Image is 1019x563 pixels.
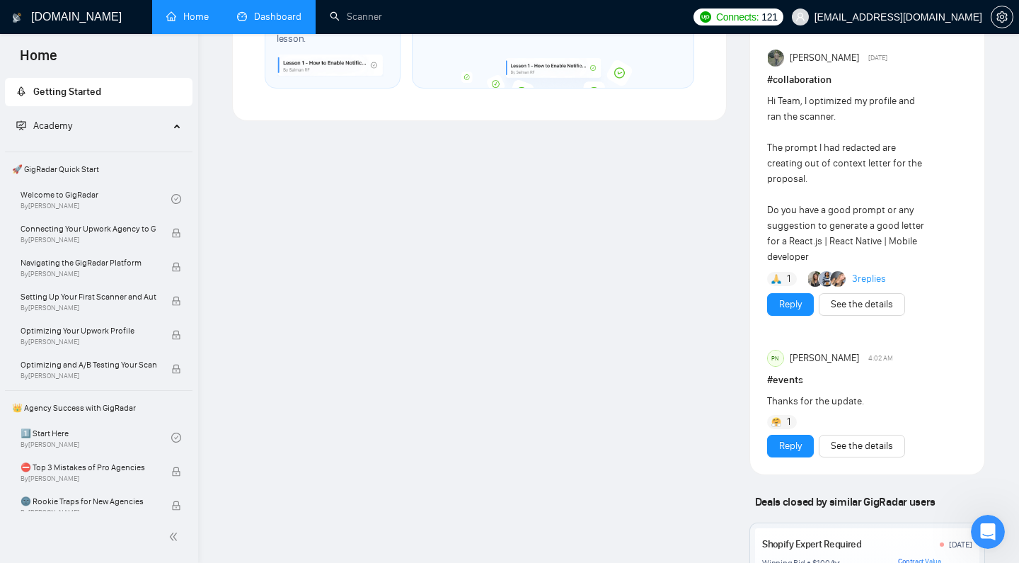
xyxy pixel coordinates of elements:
a: dashboardDashboard [237,11,301,23]
span: Academy [16,120,72,132]
button: Messages [94,433,188,489]
span: Open the Academy and open the first lesson. [277,1,353,45]
a: Welcome to GigRadarBy[PERSON_NAME] [21,183,171,215]
span: Getting Started [33,86,101,98]
span: 🌚 Rookie Traps for New Agencies [21,494,156,508]
img: 🤗 [771,417,781,427]
span: 1 [787,415,790,429]
a: 3replies [852,272,886,286]
span: user [795,12,805,22]
img: joel maria [768,50,785,67]
div: Thanks for the update. [767,394,928,409]
button: Reply [767,293,814,316]
div: Send us a message [29,308,236,323]
span: 👑 Agency Success with GigRadar [6,394,191,422]
a: Shopify Expert Required [762,538,861,550]
img: logo [28,27,51,50]
div: Close [243,23,269,48]
span: ⛔ Top 3 Mistakes of Pro Agencies [21,460,156,474]
span: check-circle [171,433,181,443]
img: Profile image for Dima [151,23,180,51]
a: 1️⃣ Start HereBy[PERSON_NAME] [21,422,171,453]
span: lock [171,296,181,306]
span: 🚀 GigRadar Quick Start [6,155,191,183]
span: fund-projection-screen [16,120,26,130]
span: Navigating the GigRadar Platform [21,256,156,270]
button: Help [189,433,283,489]
span: [PERSON_NAME] [790,351,859,366]
img: Profile image for Nazar [29,248,57,276]
span: By [PERSON_NAME] [21,508,156,517]
a: setting [991,11,1013,23]
div: Recent messageProfile image for NazarYou're very welcome! Do you have any other questions I can h... [14,215,269,289]
span: Help [224,468,247,478]
span: lock [171,501,181,511]
span: Deals closed by similar GigRadar users [749,489,941,514]
span: 121 [761,9,777,25]
img: 🙏 [771,274,781,284]
span: Connects: [716,9,759,25]
span: Optimizing Your Upwork Profile [21,324,156,338]
span: Optimizing and A/B Testing Your Scanner for Better Results [21,358,156,372]
span: By [PERSON_NAME] [21,270,156,278]
span: rocket [16,86,26,96]
span: By [PERSON_NAME] [21,338,156,346]
button: setting [991,6,1013,28]
span: Messages [117,468,166,478]
button: See the details [819,435,905,457]
a: See the details [831,438,893,454]
span: Connecting Your Upwork Agency to GigRadar [21,222,156,236]
p: Hi [PERSON_NAME][EMAIL_ADDRESS][DOMAIN_NAME] 👋 [28,101,255,173]
img: Sofiiia [831,271,846,287]
span: 4:02 AM [868,352,893,365]
span: Home [31,468,63,478]
span: By [PERSON_NAME] [21,372,156,380]
div: Recent message [29,227,254,241]
span: lock [171,467,181,477]
img: academy-bg.png [456,58,652,87]
span: By [PERSON_NAME] [21,304,156,312]
img: upwork-logo.png [700,11,711,23]
h1: # collaboration [767,72,967,88]
button: Reply [767,435,814,457]
div: Hi Team, I optimized my profile and ran the scanner. The prompt I had redacted are creating out o... [767,93,928,265]
button: See the details [819,293,905,316]
span: Academy [33,120,72,132]
a: Reply [779,297,802,312]
span: Search for help [29,370,115,385]
img: Profile image for Viktor [178,23,207,51]
span: By [PERSON_NAME] [21,474,156,483]
span: setting [991,11,1013,23]
li: Getting Started [5,78,192,106]
div: PN [768,351,783,366]
button: Search for help [21,363,263,392]
a: searchScanner [330,11,382,23]
a: See the details [831,297,893,312]
div: ✅ How To: Connect your agency to [DOMAIN_NAME] [21,397,263,438]
div: Nazar [63,262,92,277]
img: Abdul Hanan Asif [819,271,835,287]
span: 1 [787,272,790,286]
div: • 16h ago [95,262,141,277]
span: You're very welcome! Do you have any other questions I can help with? 😊 [63,249,431,260]
div: We typically reply in under a minute [29,323,236,338]
span: check-circle [171,194,181,204]
div: Profile image for NazarYou're very welcome! Do you have any other questions I can help with? 😊Naz... [15,236,268,288]
span: Setting Up Your First Scanner and Auto-Bidder [21,290,156,304]
div: Send us a messageWe typically reply in under a minute [14,296,269,350]
span: double-left [168,530,183,544]
img: logo [12,6,22,29]
span: lock [171,262,181,272]
span: lock [171,228,181,238]
div: ✅ How To: Connect your agency to [DOMAIN_NAME] [29,403,237,433]
span: By [PERSON_NAME] [21,236,156,244]
span: [PERSON_NAME] [790,50,859,66]
span: lock [171,364,181,374]
p: How can we help? [28,173,255,197]
img: Profile image for Nazar [205,23,234,51]
h1: # events [767,373,967,388]
img: Korlan [808,271,824,287]
iframe: Intercom live chat [971,515,1005,549]
div: [DATE] [949,539,972,550]
span: lock [171,330,181,340]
